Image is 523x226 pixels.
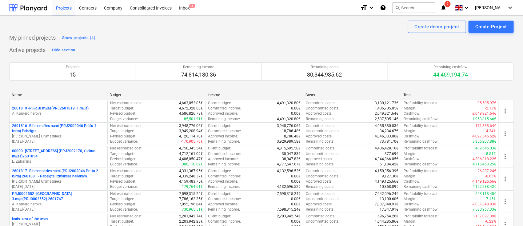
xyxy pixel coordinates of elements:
p: Net estimated cost : [110,191,142,196]
p: 4,586,826.78€ [179,111,203,116]
div: Name [12,93,105,97]
p: 4,331,367.95€ [179,169,203,174]
p: L. Zaharāns [12,159,105,164]
p: Budget variance : [110,162,138,167]
p: 13,100.60€ [380,196,398,202]
p: 7,598,315.24€ [277,207,301,212]
p: 4,120,114.70€ [179,134,203,139]
p: Target budget : [110,129,134,134]
p: 4,815,695.50€ [277,146,301,151]
p: Net estimated cost : [110,169,142,174]
p: Revised budget : [110,157,136,162]
div: 2601816 -Blūmendāles nami (PRJ2002046 Prūšu 1 kārta) Pabeigts[PERSON_NAME] Grāmatnieks[DATE]-[DATE] [12,123,105,145]
p: Client budget : [208,214,231,219]
p: 7,598,315.24€ [179,191,203,196]
p: Net estimated cost : [110,146,142,151]
p: 73,781.70€ [380,139,398,144]
p: Revised budget : [110,134,136,139]
p: Uncommitted costs : [306,174,339,179]
p: 696,754.26€ [377,214,398,219]
p: -4,149,125.66€ [472,179,496,184]
p: Client budget : [208,146,231,151]
div: 00000 -[STREET_ADDRESS] (PRJ2002170, Čiekuru mājas)2601854L. Zaharāns [12,149,105,164]
p: 15 [66,71,79,78]
p: Net estimated cost : [110,214,142,219]
p: A. Kamerdinerovs [12,111,105,116]
p: Uncommitted costs : [306,129,339,134]
p: [PERSON_NAME] Grāmatnieks [12,134,105,139]
p: Remaining costs : [306,117,334,122]
p: Client budget : [208,169,231,174]
p: -2.13% [485,106,496,111]
div: 2601819 -Pīlādžu mājas(PRJ2601819, 1.māja)A. Kamerdinerovs [12,106,105,116]
p: Uncommitted costs : [306,219,339,224]
p: 4,132,596.52€ [277,169,301,174]
p: -171,338.64€ [474,123,496,129]
p: Remaining costs : [306,207,334,212]
p: 0.00€ [291,111,301,116]
p: 4,046,333.00€ [375,134,398,139]
div: Income [208,93,301,97]
p: -0.65% [485,174,496,179]
p: 4,716,463.25€ [473,162,496,167]
p: Profitability forecast : [404,101,438,106]
p: Remaining cashflow : [404,207,438,212]
p: Approved costs : [306,202,333,207]
p: Cashflow : [404,179,420,184]
p: Remaining income [181,65,216,70]
p: Budget variance : [110,139,138,144]
p: Net estimated cost : [110,101,142,106]
p: 00000 - [STREET_ADDRESS] (PRJ2002170, Čiekuru mājas)2601854 [12,149,105,159]
p: 2601816 - Blūmendāles nami (PRJ2002046 Prūšu 1 kārta) Pabeigts [12,123,105,134]
p: Cashflow : [404,157,420,162]
p: Committed income : [208,106,241,111]
p: PRJ0002552 - [GEOGRAPHIC_DATA] 3.māja(PRJ0002552) 2601767 [12,191,105,202]
p: Remaining cashflow : [404,139,438,144]
p: 7,037,848.93€ [375,202,398,207]
p: Approved income : [208,179,238,184]
p: Committed costs : [306,169,335,174]
p: Remaining costs [307,65,342,70]
p: 4,159,483.75€ [179,179,203,184]
p: Target budget : [110,219,134,224]
p: Profitability forecast : [404,214,438,219]
p: Uncommitted costs : [306,151,339,157]
p: -377.69€ [384,151,398,157]
p: 0.00€ [291,196,301,202]
p: Net estimated cost : [110,123,142,129]
button: Create demo project [408,21,466,33]
p: 4,777,647.67€ [277,162,301,167]
span: 3 [189,4,195,8]
p: Profitability forecast : [404,146,438,151]
p: Committed income : [208,219,241,224]
p: Revised budget : [110,111,136,116]
span: more_vert [501,130,509,137]
p: Remaining cashflow [433,65,468,70]
div: Costs [305,93,398,97]
p: 306,110.62€ [182,162,203,167]
p: 1,644,285.86€ [375,219,398,224]
p: Approved income : [208,202,238,207]
p: [DATE] - [DATE] [12,184,105,189]
p: Budget variance : [110,184,138,189]
p: 409,645.03€ [475,146,496,151]
p: Committed income : [208,196,241,202]
p: -2,049,321.64€ [472,111,496,116]
p: Committed income : [208,129,241,134]
p: Target budget : [110,151,134,157]
p: Approved income : [208,157,238,162]
p: Client budget : [208,123,231,129]
p: 3,948,776.06€ [277,123,301,129]
p: 8.51% [486,151,496,157]
p: 7,598,315.24€ [277,191,301,196]
p: 2,203,942.23€ [179,219,203,224]
p: Active projects [9,46,46,54]
p: Remaining income : [208,207,240,212]
p: 3,856,207.88€ [473,139,496,144]
p: Uncommitted costs : [306,196,339,202]
p: 0.00€ [291,106,301,111]
p: 30,344,935.62 [307,71,342,78]
p: 3,929,989.58€ [277,139,301,144]
p: Target budget : [110,106,134,111]
p: Approved costs : [306,111,333,116]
